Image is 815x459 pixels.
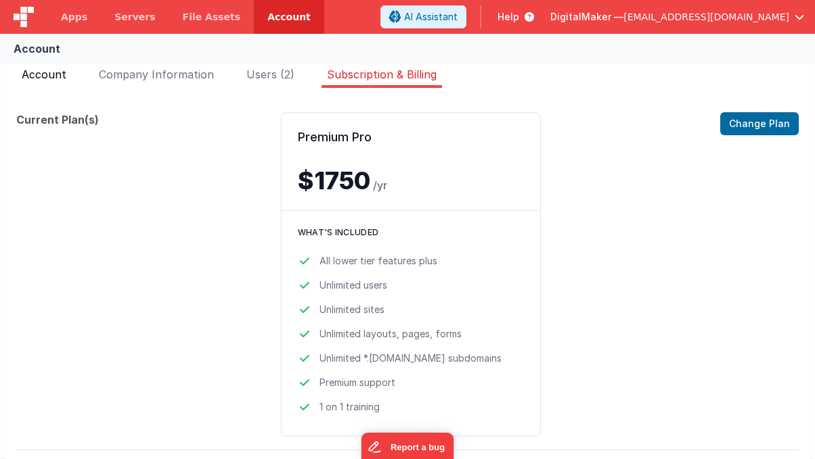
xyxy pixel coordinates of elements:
span: /yr [373,178,387,192]
span: Unlimited *.[DOMAIN_NAME] subdomains [320,352,502,365]
span: Subscription & Billing [327,68,437,81]
span: Premium support [320,376,395,389]
h3: What's included [298,227,524,238]
span: AI Assistant [404,10,458,24]
span: $1750 [298,166,370,195]
div: Account [14,41,60,57]
span: Unlimited layouts, pages, forms [320,327,462,341]
span: 1 on 1 training [320,400,380,414]
span: File Assets [183,10,241,24]
span: Company Information [99,68,214,81]
button: AI Assistant [380,5,466,28]
dt: Current Plan(s) [16,112,270,436]
span: Users (2) [246,68,294,81]
span: Account [22,68,66,81]
span: [EMAIL_ADDRESS][DOMAIN_NAME] [623,10,789,24]
span: Servers [114,10,155,24]
span: Help [498,10,519,24]
span: Unlimited sites [320,303,384,316]
span: Apps [61,10,87,24]
span: DigitalMaker — [550,10,623,24]
span: All lower tier features plus [320,254,437,268]
button: Change Plan [720,112,799,135]
h2: Premium Pro [298,129,524,145]
button: DigitalMaker — [EMAIL_ADDRESS][DOMAIN_NAME] [550,10,804,24]
span: Unlimited users [320,279,387,292]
